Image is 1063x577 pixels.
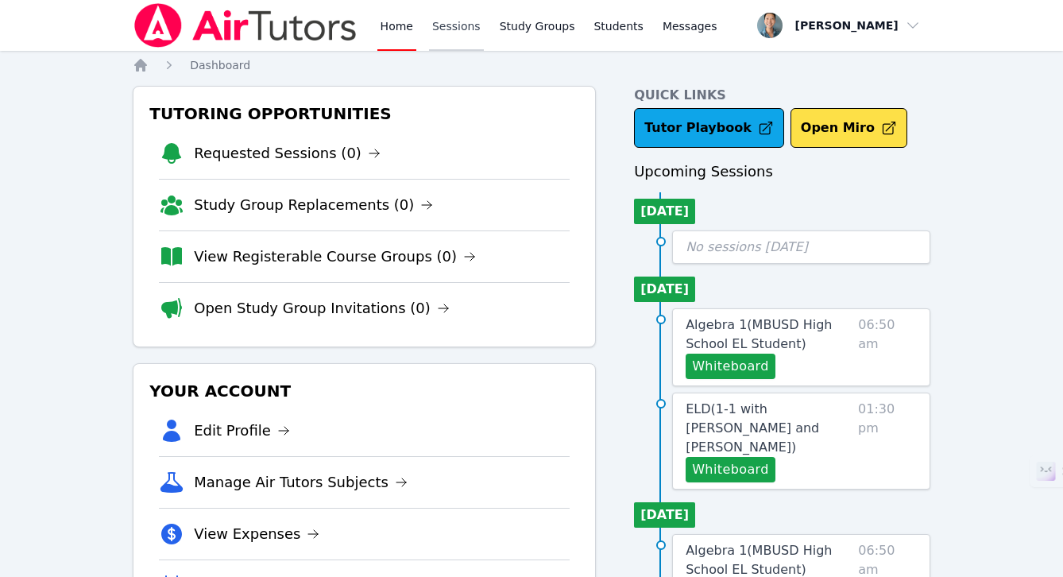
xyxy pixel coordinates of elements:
[686,317,832,351] span: Algebra 1 ( MBUSD High School EL Student )
[194,142,381,165] a: Requested Sessions (0)
[194,471,408,494] a: Manage Air Tutors Subjects
[194,420,290,442] a: Edit Profile
[634,86,930,105] h4: Quick Links
[686,543,832,577] span: Algebra 1 ( MBUSD High School EL Student )
[190,59,250,72] span: Dashboard
[194,194,433,216] a: Study Group Replacements (0)
[133,57,930,73] nav: Breadcrumb
[686,354,775,379] button: Whiteboard
[686,400,852,457] a: ELD(1-1 with [PERSON_NAME] and [PERSON_NAME])
[133,3,358,48] img: Air Tutors
[634,199,695,224] li: [DATE]
[686,239,808,254] span: No sessions [DATE]
[634,108,784,148] a: Tutor Playbook
[686,457,775,482] button: Whiteboard
[790,108,907,148] button: Open Miro
[634,502,695,528] li: [DATE]
[858,400,917,482] span: 01:30 pm
[663,18,717,34] span: Messages
[194,297,450,319] a: Open Study Group Invitations (0)
[194,246,476,268] a: View Registerable Course Groups (0)
[634,161,930,183] h3: Upcoming Sessions
[634,277,695,302] li: [DATE]
[146,99,582,128] h3: Tutoring Opportunities
[858,316,916,379] span: 06:50 am
[190,57,250,73] a: Dashboard
[146,377,582,405] h3: Your Account
[686,316,852,354] a: Algebra 1(MBUSD High School EL Student)
[194,523,319,545] a: View Expenses
[686,401,819,455] span: ELD ( 1-1 with [PERSON_NAME] and [PERSON_NAME] )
